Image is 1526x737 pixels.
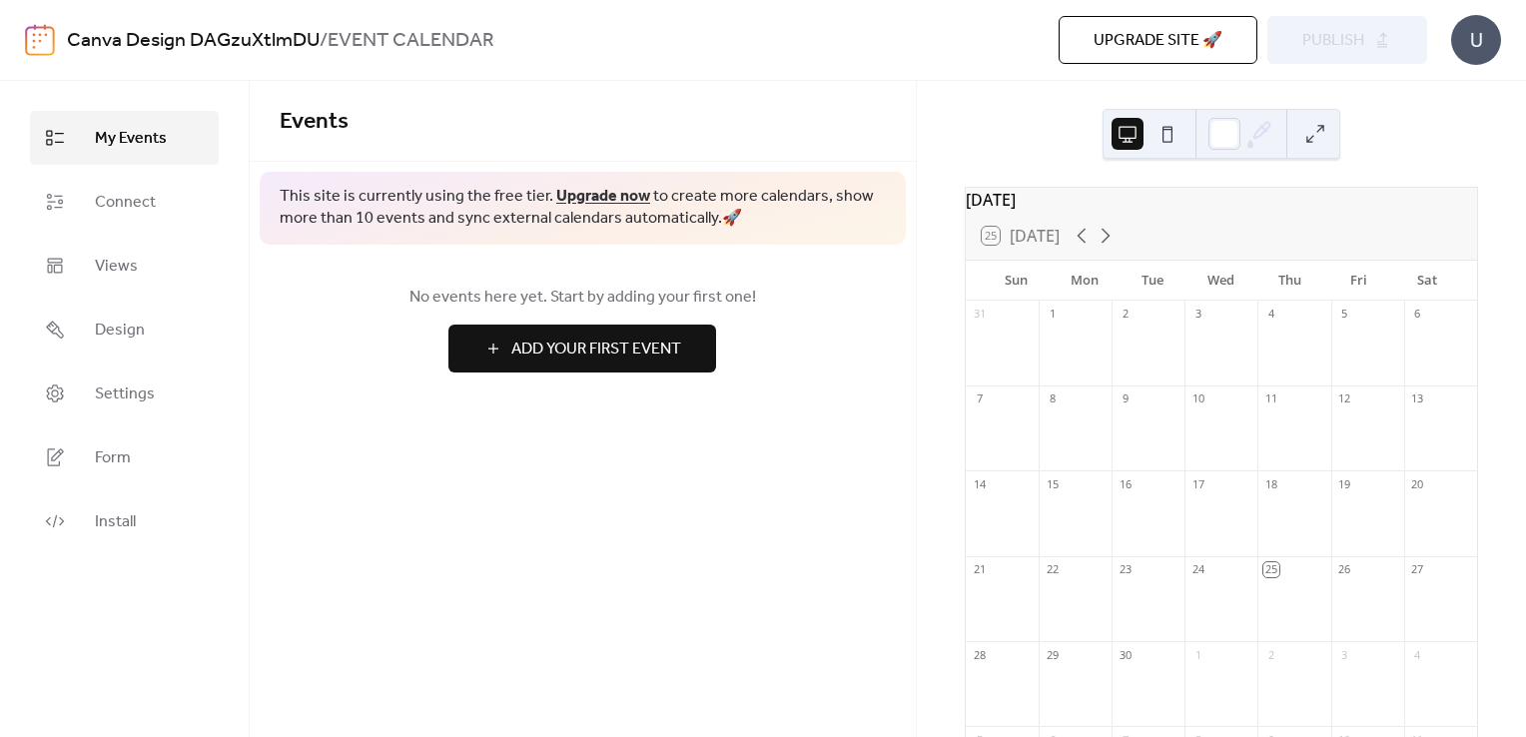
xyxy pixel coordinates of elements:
div: 23 [1118,562,1133,577]
div: 22 [1045,562,1060,577]
div: 4 [1263,307,1278,322]
img: logo [25,24,55,56]
div: 4 [1410,647,1425,662]
b: EVENT CALENDAR [328,22,494,60]
div: Wed [1187,261,1256,301]
div: 3 [1337,647,1352,662]
div: Sun [982,261,1051,301]
div: 28 [972,647,987,662]
span: This site is currently using the free tier. to create more calendars, show more than 10 events an... [280,186,886,231]
span: Design [95,319,145,343]
div: Fri [1324,261,1393,301]
div: 6 [1410,307,1425,322]
div: 2 [1118,307,1133,322]
a: Views [30,239,219,293]
a: Form [30,430,219,484]
div: 27 [1410,562,1425,577]
span: Upgrade site 🚀 [1094,29,1222,53]
div: 15 [1045,476,1060,491]
div: 11 [1263,391,1278,406]
button: Upgrade site 🚀 [1059,16,1257,64]
span: Views [95,255,138,279]
span: Add Your First Event [511,338,681,362]
span: Connect [95,191,156,215]
div: 25 [1263,562,1278,577]
div: 20 [1410,476,1425,491]
div: 9 [1118,391,1133,406]
div: 16 [1118,476,1133,491]
div: 3 [1190,307,1205,322]
div: 19 [1337,476,1352,491]
div: 1 [1190,647,1205,662]
div: 13 [1410,391,1425,406]
div: 31 [972,307,987,322]
div: Tue [1119,261,1187,301]
span: Install [95,510,136,534]
span: Settings [95,382,155,406]
a: Canva Design DAGzuXtlmDU [67,22,320,60]
span: Events [280,100,349,144]
a: My Events [30,111,219,165]
div: 18 [1263,476,1278,491]
a: Design [30,303,219,357]
div: 1 [1045,307,1060,322]
div: [DATE] [966,188,1477,212]
b: / [320,22,328,60]
div: 29 [1045,647,1060,662]
span: Form [95,446,131,470]
div: Sat [1392,261,1461,301]
a: Connect [30,175,219,229]
a: Upgrade now [556,181,650,212]
div: 10 [1190,391,1205,406]
div: 17 [1190,476,1205,491]
span: My Events [95,127,167,151]
div: 21 [972,562,987,577]
div: 5 [1337,307,1352,322]
button: Add Your First Event [448,325,716,372]
a: Install [30,494,219,548]
span: No events here yet. Start by adding your first one! [280,286,886,310]
div: 8 [1045,391,1060,406]
div: Thu [1255,261,1324,301]
div: Mon [1050,261,1119,301]
a: Settings [30,367,219,420]
div: U [1451,15,1501,65]
div: 24 [1190,562,1205,577]
div: 30 [1118,647,1133,662]
div: 14 [972,476,987,491]
div: 7 [972,391,987,406]
div: 2 [1263,647,1278,662]
div: 12 [1337,391,1352,406]
a: Add Your First Event [280,325,886,372]
div: 26 [1337,562,1352,577]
